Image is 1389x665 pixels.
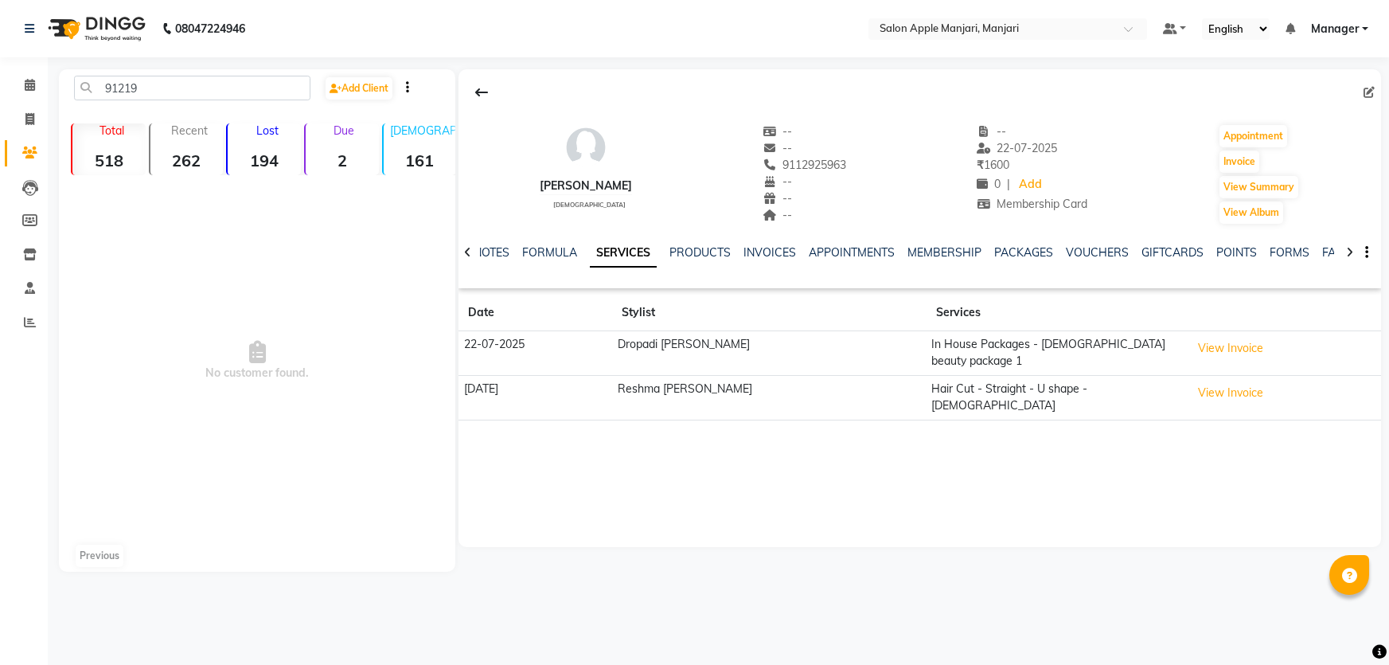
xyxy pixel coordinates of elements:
[763,141,793,155] span: --
[1270,245,1309,260] a: FORMS
[994,245,1053,260] a: PACKAGES
[326,77,392,100] a: Add Client
[1191,336,1270,361] button: View Invoice
[1141,245,1204,260] a: GIFTCARDS
[1219,125,1287,147] button: Appointment
[150,151,224,170] strong: 262
[927,375,1186,420] td: Hair Cut - Straight - U shape - [DEMOGRAPHIC_DATA]
[590,239,657,268] a: SERVICES
[1322,601,1373,649] iframe: chat widget
[977,177,1001,191] span: 0
[763,208,793,222] span: --
[809,245,895,260] a: APPOINTMENTS
[1219,176,1298,198] button: View Summary
[234,123,301,138] p: Lost
[384,151,457,170] strong: 161
[458,295,612,331] th: Date
[763,174,793,189] span: --
[562,123,610,171] img: avatar
[1219,151,1259,173] button: Invoice
[1311,21,1359,37] span: Manager
[1216,245,1257,260] a: POINTS
[612,295,927,331] th: Stylist
[553,201,626,209] span: [DEMOGRAPHIC_DATA]
[228,151,301,170] strong: 194
[72,151,146,170] strong: 518
[458,375,612,420] td: [DATE]
[522,245,577,260] a: FORMULA
[612,375,927,420] td: Reshma [PERSON_NAME]
[309,123,379,138] p: Due
[74,76,310,100] input: Search by Name/Mobile/Email/Code
[977,158,1009,172] span: 1600
[977,197,1088,211] span: Membership Card
[458,331,612,376] td: 22-07-2025
[927,295,1186,331] th: Services
[907,245,981,260] a: MEMBERSHIP
[763,158,847,172] span: 9112925963
[41,6,150,51] img: logo
[1322,245,1360,260] a: FAMILY
[669,245,731,260] a: PRODUCTS
[1066,245,1129,260] a: VOUCHERS
[927,331,1186,376] td: In House Packages - [DEMOGRAPHIC_DATA] beauty package 1
[1016,174,1044,196] a: Add
[977,158,984,172] span: ₹
[763,191,793,205] span: --
[474,245,509,260] a: NOTES
[612,331,927,376] td: Dropadi [PERSON_NAME]
[390,123,457,138] p: [DEMOGRAPHIC_DATA]
[977,141,1058,155] span: 22-07-2025
[540,178,632,194] div: [PERSON_NAME]
[79,123,146,138] p: Total
[743,245,796,260] a: INVOICES
[175,6,245,51] b: 08047224946
[157,123,224,138] p: Recent
[1191,381,1270,405] button: View Invoice
[763,124,793,139] span: --
[1219,201,1283,224] button: View Album
[306,151,379,170] strong: 2
[59,182,455,540] span: No customer found.
[465,77,498,108] div: Back to Client
[1007,176,1010,193] span: |
[977,124,1007,139] span: --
